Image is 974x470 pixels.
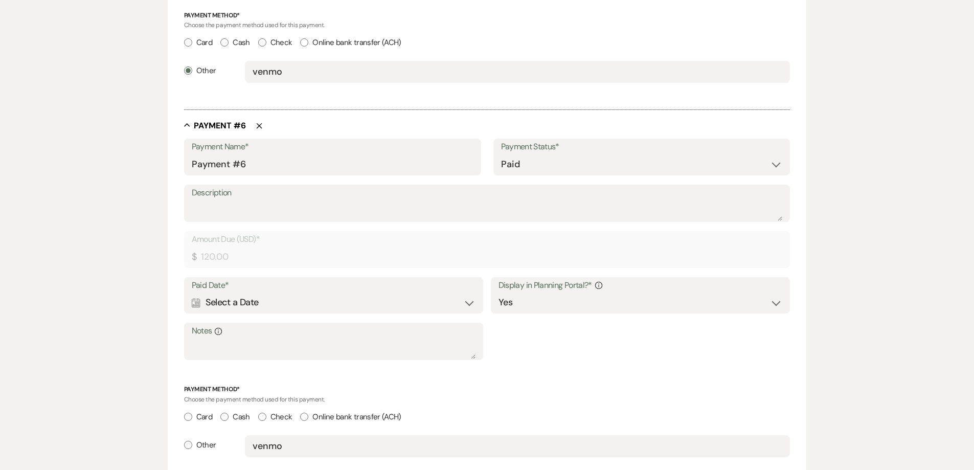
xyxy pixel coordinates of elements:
[184,36,212,50] label: Card
[501,140,783,154] label: Payment Status*
[192,278,476,293] label: Paid Date*
[184,410,212,424] label: Card
[192,324,476,339] label: Notes
[194,120,246,131] h5: Payment # 6
[300,413,308,421] input: Online bank transfer (ACH)
[220,38,229,47] input: Cash
[184,385,790,394] p: Payment Method*
[258,36,292,50] label: Check
[300,38,308,47] input: Online bank transfer (ACH)
[192,186,783,200] label: Description
[258,38,266,47] input: Check
[499,278,783,293] label: Display in Planning Portal?*
[220,410,250,424] label: Cash
[300,410,401,424] label: Online bank transfer (ACH)
[220,413,229,421] input: Cash
[192,293,476,312] div: Select a Date
[184,395,325,404] span: Choose the payment method used for this payment.
[192,232,783,247] label: Amount Due (USD)*
[184,120,246,130] button: Payment #6
[258,410,292,424] label: Check
[184,66,192,75] input: Other
[184,438,216,452] label: Other
[192,140,473,154] label: Payment Name*
[220,36,250,50] label: Cash
[300,36,401,50] label: Online bank transfer (ACH)
[184,21,325,29] span: Choose the payment method used for this payment.
[184,38,192,47] input: Card
[184,64,216,78] label: Other
[258,413,266,421] input: Check
[184,441,192,449] input: Other
[192,250,196,264] div: $
[184,413,192,421] input: Card
[184,11,790,20] p: Payment Method*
